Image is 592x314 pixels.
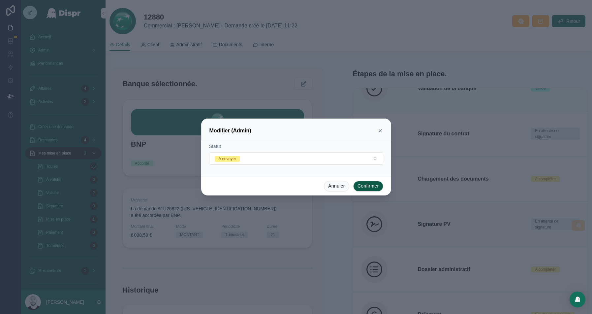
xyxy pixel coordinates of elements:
[209,144,221,149] span: Statut
[209,152,383,165] button: Select Button
[570,292,585,307] div: Open Intercom Messenger
[219,156,236,162] div: A envoyer
[324,181,349,192] button: Annuler
[209,127,251,135] h3: Modifier (Admin)
[353,181,383,192] button: Confirmer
